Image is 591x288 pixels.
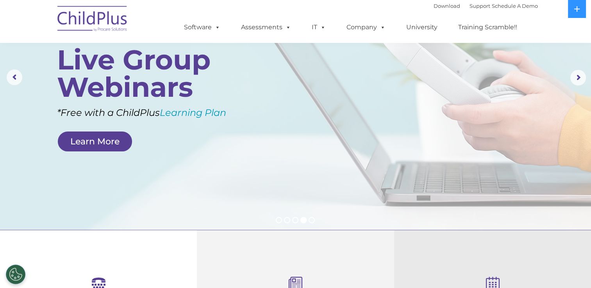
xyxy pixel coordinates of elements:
[109,84,142,89] span: Phone number
[160,107,226,118] a: Learning Plan
[6,265,25,284] button: Cookies Settings
[109,52,132,57] span: Last name
[450,20,525,35] a: Training Scramble!!
[176,20,228,35] a: Software
[398,20,445,35] a: University
[57,46,249,101] rs-layer: Live Group Webinars
[233,20,299,35] a: Assessments
[339,20,393,35] a: Company
[304,20,334,35] a: IT
[58,132,132,151] a: Learn More
[57,104,266,121] rs-layer: *Free with a ChildPlus
[434,3,460,9] a: Download
[434,3,538,9] font: |
[470,3,490,9] a: Support
[54,0,132,39] img: ChildPlus by Procare Solutions
[492,3,538,9] a: Schedule A Demo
